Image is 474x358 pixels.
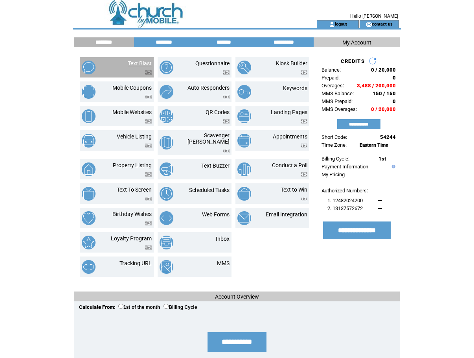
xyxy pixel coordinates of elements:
[145,144,152,148] img: video.png
[215,293,259,300] span: Account Overview
[237,187,251,201] img: text-to-win.png
[366,21,372,28] img: contact_us_icon.gif
[283,85,307,91] a: Keywords
[160,236,173,249] img: inbox.png
[145,70,152,75] img: video.png
[301,70,307,75] img: video.png
[119,260,152,266] a: Tracking URL
[160,187,173,201] img: scheduled-tasks.png
[322,106,357,112] span: MMS Overages:
[79,304,116,310] span: Calculate From:
[223,119,230,124] img: video.png
[82,109,96,123] img: mobile-websites.png
[272,162,307,168] a: Conduct a Poll
[223,70,230,75] img: video.png
[187,132,230,145] a: Scavenger [PERSON_NAME]
[223,149,230,153] img: video.png
[111,235,152,242] a: Loyalty Program
[113,162,152,168] a: Property Listing
[327,205,363,211] span: 2. 13137572672
[145,197,152,201] img: video.png
[216,236,230,242] a: Inbox
[322,67,341,73] span: Balance:
[223,95,230,99] img: video.png
[322,142,347,148] span: Time Zone:
[160,260,173,274] img: mms.png
[160,136,173,149] img: scavenger-hunt.png
[237,85,251,99] img: keywords.png
[271,109,307,115] a: Landing Pages
[160,162,173,176] img: text-buzzer.png
[329,21,335,28] img: account_icon.gif
[273,133,307,140] a: Appointments
[187,85,230,91] a: Auto Responders
[342,39,371,46] span: My Account
[112,211,152,217] a: Birthday Wishes
[160,85,173,99] img: auto-responders.png
[301,144,307,148] img: video.png
[128,60,152,66] a: Text Blast
[145,245,152,250] img: video.png
[281,186,307,193] a: Text to Win
[237,211,251,225] img: email-integration.png
[322,164,368,170] a: Payment Information
[322,156,349,162] span: Billing Cycle:
[393,75,396,81] span: 0
[82,260,96,274] img: tracking-url.png
[372,21,393,26] a: contact us
[82,162,96,176] img: property-listing.png
[82,236,96,249] img: loyalty-program.png
[301,197,307,201] img: video.png
[266,211,307,218] a: Email Integration
[322,90,354,96] span: MMS Balance:
[82,85,96,99] img: mobile-coupons.png
[371,106,396,112] span: 0 / 20,000
[118,304,160,310] label: 1st of the month
[202,211,230,218] a: Web Forms
[322,172,345,177] a: My Pricing
[82,61,96,74] img: text-blast.png
[145,172,152,177] img: video.png
[378,156,386,162] span: 1st
[201,162,230,169] a: Text Buzzer
[206,109,230,115] a: QR Codes
[82,211,96,225] img: birthday-wishes.png
[322,75,340,81] span: Prepaid:
[237,109,251,123] img: landing-pages.png
[145,119,152,124] img: video.png
[322,188,368,194] span: Authorized Numbers:
[160,109,173,123] img: qr-codes.png
[341,58,365,64] span: CREDITS
[82,134,96,148] img: vehicle-listing.png
[327,197,363,203] span: 1. 12482024200
[335,21,347,26] a: logout
[276,60,307,66] a: Kiosk Builder
[189,187,230,193] a: Scheduled Tasks
[164,304,169,309] input: Billing Cycle
[322,83,344,89] span: Overages:
[118,304,123,309] input: 1st of the month
[390,165,395,168] img: help.gif
[237,134,251,148] img: appointments.png
[217,260,230,266] a: MMS
[301,172,307,177] img: video.png
[117,186,152,193] a: Text To Screen
[237,61,251,74] img: kiosk-builder.png
[360,142,388,148] span: Eastern Time
[357,83,396,89] span: 3,488 / 200,000
[237,162,251,176] img: conduct-a-poll.png
[322,98,353,104] span: MMS Prepaid:
[373,90,396,96] span: 150 / 150
[145,221,152,225] img: video.png
[195,60,230,66] a: Questionnaire
[164,304,197,310] label: Billing Cycle
[301,119,307,124] img: video.png
[380,134,396,140] span: 54244
[117,133,152,140] a: Vehicle Listing
[112,109,152,115] a: Mobile Websites
[371,67,396,73] span: 0 / 20,000
[145,95,152,99] img: video.png
[112,85,152,91] a: Mobile Coupons
[393,98,396,104] span: 0
[160,211,173,225] img: web-forms.png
